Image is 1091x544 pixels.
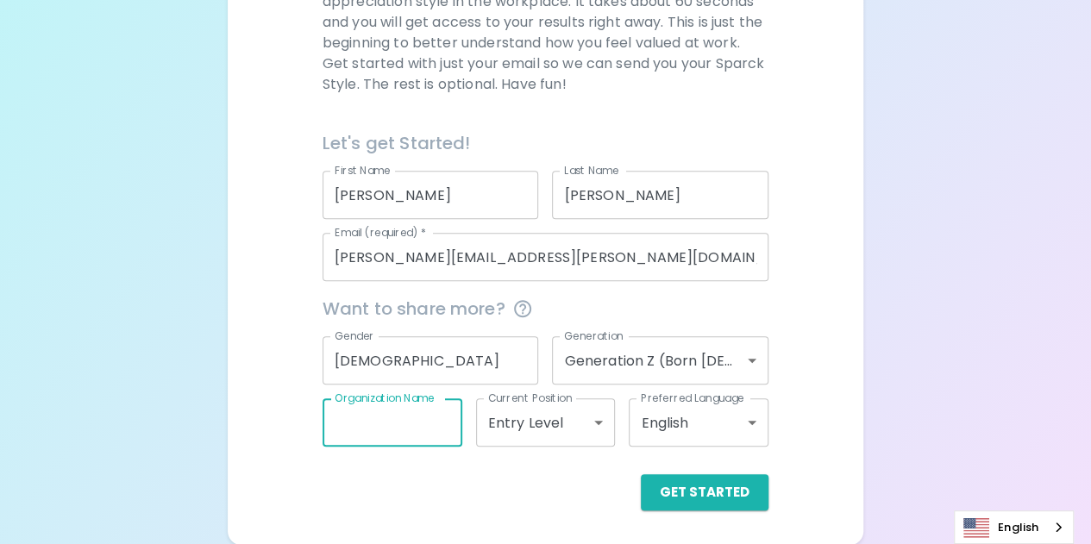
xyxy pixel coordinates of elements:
[641,474,768,510] button: Get Started
[954,510,1074,544] div: Language
[629,398,768,447] div: English
[323,129,768,157] h6: Let's get Started!
[954,510,1074,544] aside: Language selected: English
[564,328,624,343] label: Generation
[488,391,572,405] label: Current Position
[512,298,533,319] svg: This information is completely confidential and only used for aggregated appreciation studies at ...
[323,295,768,322] span: Want to share more?
[335,163,391,178] label: First Name
[564,163,618,178] label: Last Name
[955,511,1073,543] a: English
[335,225,426,240] label: Email (required)
[335,391,435,405] label: Organization Name
[335,328,374,343] label: Gender
[552,336,768,385] div: Generation Z (Born [DEMOGRAPHIC_DATA] - [DEMOGRAPHIC_DATA])
[476,398,616,447] div: Entry Level
[641,391,744,405] label: Preferred Language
